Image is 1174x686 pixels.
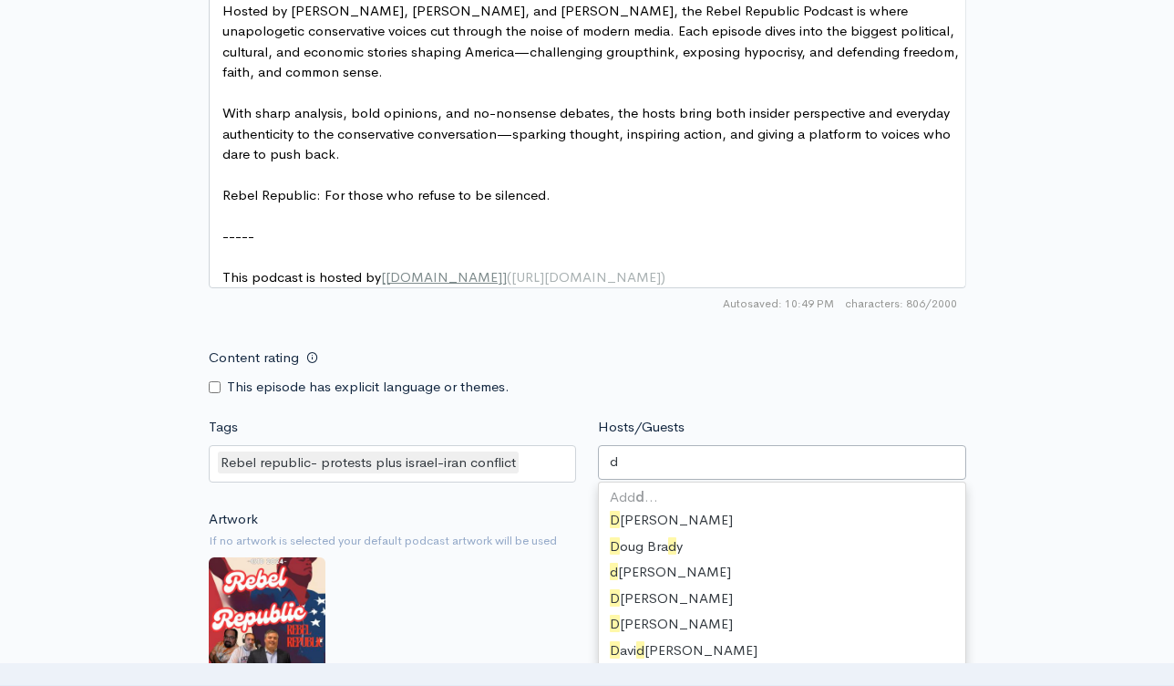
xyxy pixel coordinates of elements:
[209,417,238,438] label: Tags
[610,452,622,473] input: Enter the names of the people that appeared on this episode
[599,559,965,586] div: [PERSON_NAME]
[511,268,661,286] span: [URL][DOMAIN_NAME]
[222,104,954,162] span: With sharp analysis, bold opinions, and no-nonsense debates, the hosts bring both insider perspec...
[381,268,386,286] span: [
[635,488,644,505] strong: d
[845,296,957,312] span: 806/2000
[668,537,676,555] span: d
[598,417,685,438] label: Hosts/Guests
[222,186,551,203] span: Rebel Republic: For those who refuse to be silenced.
[209,532,966,550] small: If no artwork is selected your default podcast artwork will be used
[610,589,620,607] span: D
[218,452,519,474] div: Rebel republic- protests plus israel-iran conflict
[610,511,620,528] span: D
[599,586,965,612] div: [PERSON_NAME]
[599,507,965,534] div: [PERSON_NAME]
[507,268,511,286] span: (
[222,227,254,244] span: -----
[636,641,644,659] span: d
[599,638,965,664] div: avi [PERSON_NAME]
[227,377,510,398] label: This episode has explicit language or themes.
[610,563,618,580] span: d
[209,509,258,530] label: Artwork
[222,268,665,286] span: This podcast is hosted by
[599,611,965,638] div: [PERSON_NAME]
[209,339,299,377] label: Content rating
[610,641,620,659] span: D
[386,268,502,286] span: [DOMAIN_NAME]
[723,296,834,312] span: Autosaved: 10:49 PM
[610,615,620,632] span: D
[599,487,965,508] div: Add …
[502,268,507,286] span: ]
[222,2,963,81] span: Hosted by [PERSON_NAME], [PERSON_NAME], and [PERSON_NAME], the Rebel Republic Podcast is where un...
[610,537,620,555] span: D
[661,268,665,286] span: )
[599,534,965,560] div: oug Bra y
